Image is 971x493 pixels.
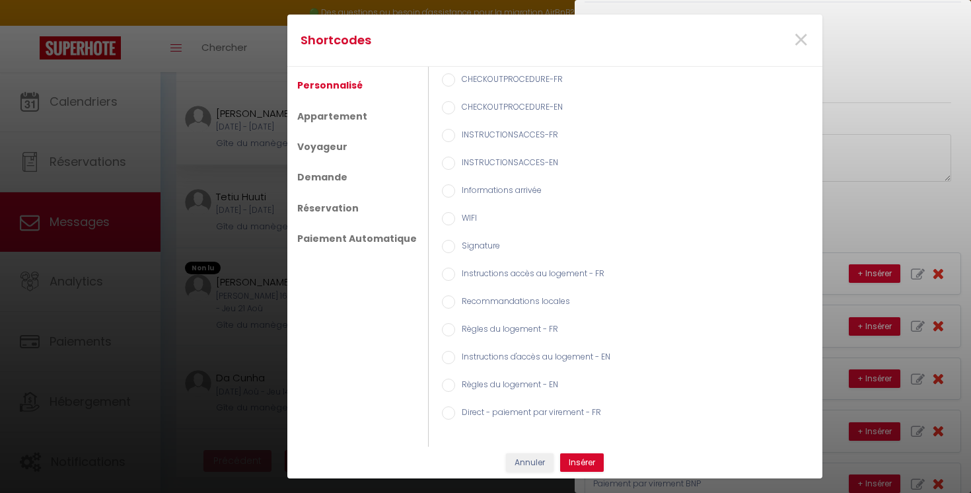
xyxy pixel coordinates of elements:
button: Close [793,19,809,63]
label: CHECKOUTPROCEDURE-FR [455,73,563,88]
a: Personnalisé [291,73,369,97]
label: Informations arrivée [455,184,542,199]
button: Insérer [560,453,604,472]
a: Paiement Automatique [291,227,423,250]
h4: Shortcodes [301,31,634,50]
label: Signature [455,240,500,254]
span: × [793,20,809,60]
label: Direct - paiement par virement - FR [455,406,601,421]
button: Annuler [506,453,554,472]
label: INSTRUCTIONSACCES-FR [455,129,558,143]
label: INSTRUCTIONSACCES-EN [455,157,558,171]
label: Règles du logement - EN [455,379,558,393]
label: Règles du logement - FR [455,323,558,338]
a: Réservation [291,196,365,220]
a: Appartement [291,104,374,128]
label: CHECKOUTPROCEDURE-EN [455,101,563,116]
a: Voyageur [291,135,354,159]
label: WIFI [455,212,477,227]
label: Instructions accès au logement - FR [455,268,604,282]
label: Instructions d'accès au logement - EN [455,351,610,365]
label: Recommandations locales [455,295,570,310]
a: Demande [291,165,354,189]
